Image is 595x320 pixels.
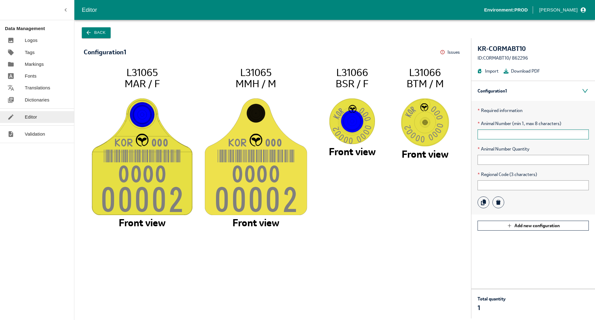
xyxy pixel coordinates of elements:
[25,37,37,44] p: Logos
[25,61,44,68] p: Markings
[125,77,160,90] tspan: MAR / F
[277,138,281,146] tspan: 0
[509,171,537,178] span: (3 characters)
[478,55,589,61] div: ID: CORMABT10 / 862296
[539,7,578,13] p: [PERSON_NAME]
[478,295,505,302] p: Total quantity
[329,145,376,158] tspan: Front view
[478,146,589,152] span: Animal Number Quantity
[484,7,528,13] p: Environment: PROD
[332,126,339,131] tspan: 2
[232,216,279,229] tspan: Front view
[152,138,163,146] tspan: 00
[229,138,241,146] tspan: KO
[236,77,276,90] tspan: MMH / M
[471,81,595,101] div: Configuration 1
[119,216,165,229] tspan: Front view
[478,221,589,231] button: Add new configuration
[5,25,74,32] p: Data Management
[119,165,156,183] tspan: 000
[404,125,411,130] tspan: 2
[478,171,589,178] span: Regional Code
[115,138,127,146] tspan: KO
[283,187,296,212] tspan: 2
[478,44,589,53] div: KR-CORMABT10
[240,66,272,79] tspan: L31065
[478,107,589,114] p: Required information
[338,107,345,114] tspan: R
[409,66,441,79] tspan: L31066
[25,49,35,56] p: Tags
[537,5,588,15] button: profile
[82,27,111,38] button: Back
[127,138,133,146] tspan: R
[233,165,270,183] tspan: 000
[270,165,279,183] tspan: 0
[504,68,540,74] button: Download PDF
[336,77,368,90] tspan: BSR / F
[25,114,37,120] p: Editor
[478,304,505,312] p: 1
[25,97,49,103] p: Dictionaries
[82,5,484,15] div: Editor
[25,131,45,137] p: Validation
[440,47,462,57] button: Issues
[25,73,37,79] p: Fonts
[216,187,284,212] tspan: 0000
[241,138,246,146] tspan: R
[84,49,126,56] div: Configuration 1
[478,120,589,127] span: Animal Number
[102,187,170,212] tspan: 0000
[336,66,368,79] tspan: L31066
[410,106,416,113] tspan: R
[512,120,561,127] span: (min 1, max 8 characters)
[170,187,182,212] tspan: 2
[25,84,50,91] p: Translations
[156,165,165,183] tspan: 0
[163,138,168,146] tspan: 0
[266,138,277,146] tspan: 00
[126,66,158,79] tspan: L31065
[402,147,448,160] tspan: Front view
[478,68,499,74] button: Import
[407,77,444,90] tspan: BTM / M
